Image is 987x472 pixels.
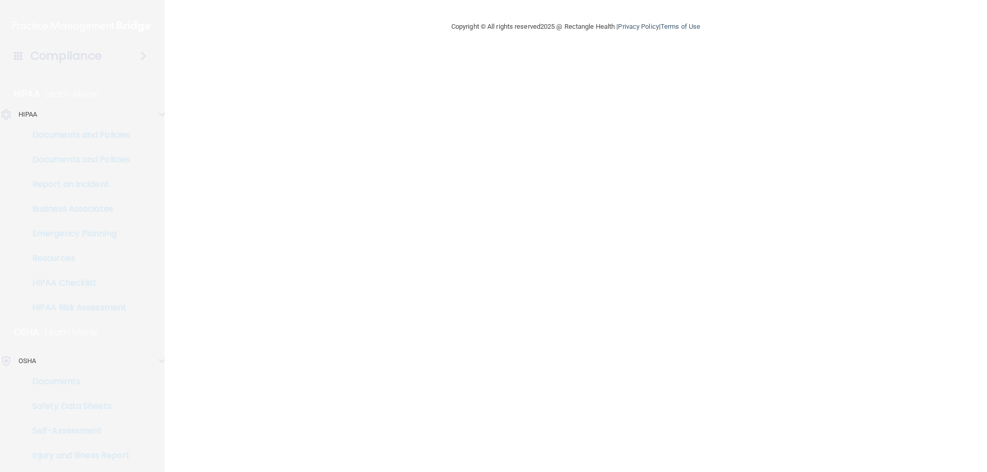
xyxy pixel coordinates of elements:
p: Documents and Policies [7,155,147,165]
a: Terms of Use [661,23,700,30]
h4: Compliance [30,49,102,63]
p: Learn More! [45,88,100,100]
p: Documents [7,376,147,387]
p: HIPAA Risk Assessment [7,303,147,313]
p: Resources [7,253,147,263]
p: HIPAA [14,88,40,100]
p: Business Associates [7,204,147,214]
p: Report an Incident [7,179,147,190]
img: PMB logo [12,16,152,36]
p: Safety Data Sheets [7,401,147,411]
p: Self-Assessment [7,426,147,436]
p: Learn More! [45,326,99,338]
div: Copyright © All rights reserved 2025 @ Rectangle Health | | [388,10,763,43]
p: HIPAA Checklist [7,278,147,288]
p: HIPAA [19,108,38,121]
a: Privacy Policy [618,23,659,30]
p: Documents and Policies [7,130,147,140]
p: Injury and Illness Report [7,450,147,461]
p: OSHA [14,326,40,338]
p: Emergency Planning [7,229,147,239]
p: OSHA [19,355,36,367]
